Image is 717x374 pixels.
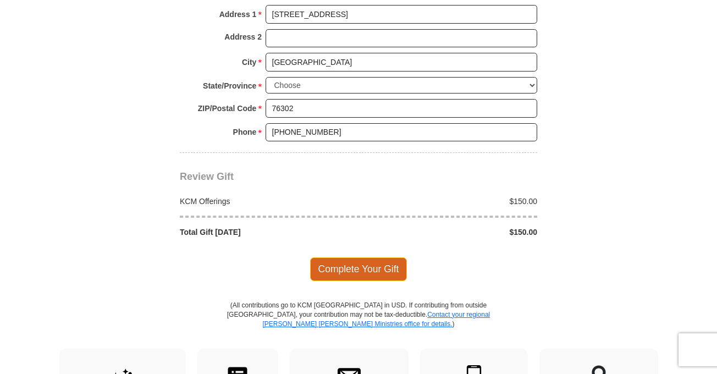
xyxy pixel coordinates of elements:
strong: Phone [233,124,257,140]
div: Total Gift [DATE] [174,227,359,238]
strong: ZIP/Postal Code [198,101,257,116]
span: Review Gift [180,171,234,182]
p: (All contributions go to KCM [GEOGRAPHIC_DATA] in USD. If contributing from outside [GEOGRAPHIC_D... [227,301,490,349]
strong: Address 2 [224,29,262,45]
strong: City [242,54,256,70]
strong: State/Province [203,78,256,94]
div: KCM Offerings [174,196,359,207]
a: Contact your regional [PERSON_NAME] [PERSON_NAME] Ministries office for details. [262,311,490,328]
strong: Address 1 [219,7,257,22]
div: $150.00 [358,196,543,207]
span: Complete Your Gift [310,257,407,280]
div: $150.00 [358,227,543,238]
